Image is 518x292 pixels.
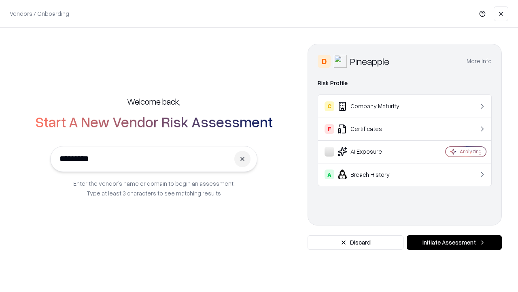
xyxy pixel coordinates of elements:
[325,101,421,111] div: Company Maturity
[325,101,334,111] div: C
[318,55,331,68] div: D
[325,170,334,179] div: A
[35,114,273,130] h2: Start A New Vendor Risk Assessment
[308,235,403,250] button: Discard
[325,124,421,134] div: Certificates
[460,148,482,155] div: Analyzing
[407,235,502,250] button: Initiate Assessment
[350,55,389,68] div: Pineapple
[127,96,180,107] h5: Welcome back,
[467,54,492,69] button: More info
[325,147,421,157] div: AI Exposure
[334,55,347,68] img: Pineapple
[325,124,334,134] div: F
[318,78,492,88] div: Risk Profile
[73,178,235,198] p: Enter the vendor’s name or domain to begin an assessment. Type at least 3 characters to see match...
[10,9,69,18] p: Vendors / Onboarding
[325,170,421,179] div: Breach History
